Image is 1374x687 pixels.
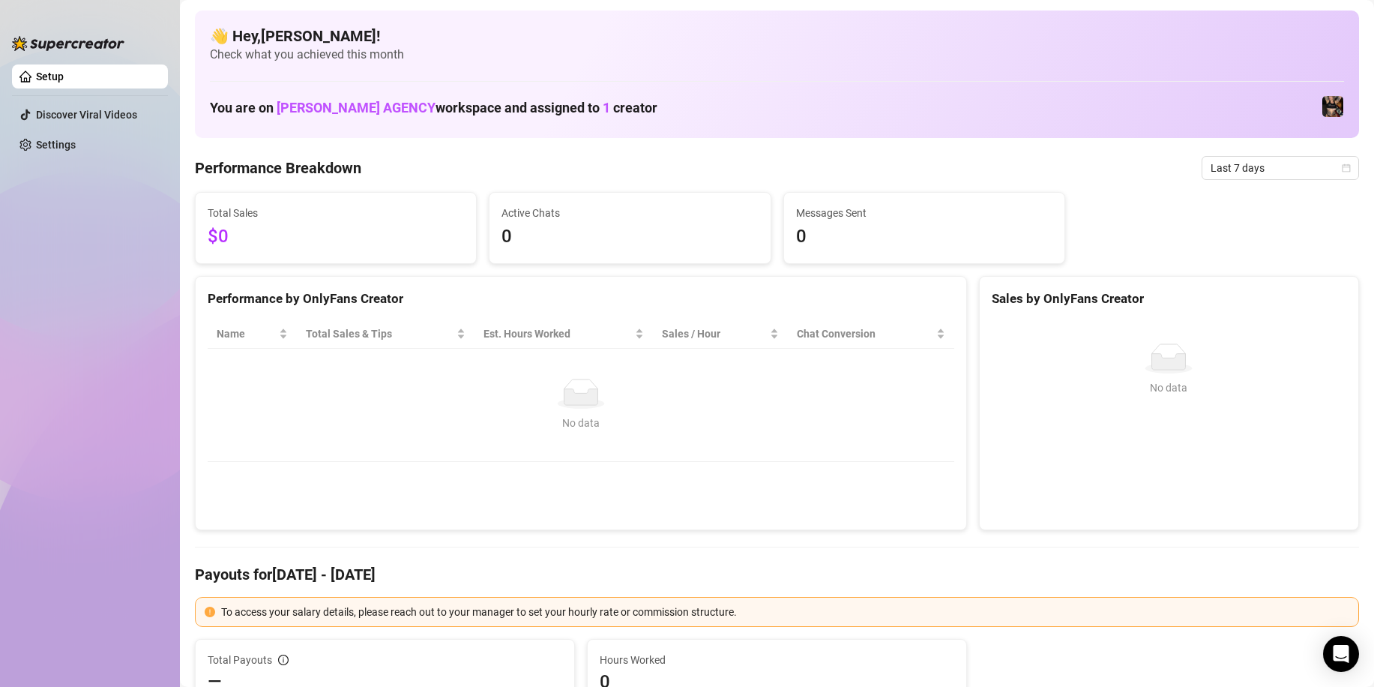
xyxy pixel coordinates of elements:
[205,607,215,617] span: exclamation-circle
[501,205,758,221] span: Active Chats
[653,319,788,349] th: Sales / Hour
[195,157,361,178] h4: Performance Breakdown
[223,415,939,431] div: No data
[210,46,1344,63] span: Check what you achieved this month
[603,100,610,115] span: 1
[483,325,632,342] div: Est. Hours Worked
[277,100,436,115] span: [PERSON_NAME] AGENCY
[1322,96,1343,117] img: Addie
[297,319,474,349] th: Total Sales & Tips
[195,564,1359,585] h4: Payouts for [DATE] - [DATE]
[662,325,767,342] span: Sales / Hour
[208,289,954,309] div: Performance by OnlyFans Creator
[208,652,272,668] span: Total Payouts
[796,223,1052,251] span: 0
[306,325,454,342] span: Total Sales & Tips
[1211,157,1350,179] span: Last 7 days
[278,655,289,665] span: info-circle
[501,223,758,251] span: 0
[1323,636,1359,672] div: Open Intercom Messenger
[221,604,1349,620] div: To access your salary details, please reach out to your manager to set your hourly rate or commis...
[600,652,954,668] span: Hours Worked
[208,319,297,349] th: Name
[217,325,276,342] span: Name
[208,223,464,251] span: $0
[992,289,1346,309] div: Sales by OnlyFans Creator
[36,139,76,151] a: Settings
[797,325,933,342] span: Chat Conversion
[1342,163,1351,172] span: calendar
[208,205,464,221] span: Total Sales
[36,109,137,121] a: Discover Viral Videos
[788,319,954,349] th: Chat Conversion
[12,36,124,51] img: logo-BBDzfeDw.svg
[210,25,1344,46] h4: 👋 Hey, [PERSON_NAME] !
[210,100,657,116] h1: You are on workspace and assigned to creator
[796,205,1052,221] span: Messages Sent
[998,379,1340,396] div: No data
[36,70,64,82] a: Setup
